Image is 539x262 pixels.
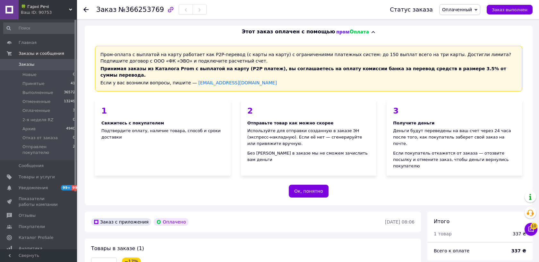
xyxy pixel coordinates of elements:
div: 3 [393,107,516,115]
div: Пром-оплата с выплатой на карту работает как P2P-перевод (с карты на карту) с ограничениями плате... [95,46,522,91]
div: Если покупатель откажется от заказа — отозвите посылку и отмените заказ, чтобы деньги вернулись п... [393,150,516,169]
span: Заказ выполнен [492,7,527,12]
span: Свяжитесь с покупателем [101,121,164,125]
span: 13249 [64,99,75,105]
span: 10 [530,223,537,229]
span: Отмененные [22,99,50,105]
div: Заказ с приложения [91,218,151,226]
span: Отправлен покупателю [22,144,73,156]
span: Аналитика [19,246,42,251]
span: Итого [434,218,449,224]
span: Заказы [19,62,34,67]
div: 1 [101,107,224,115]
span: 3 [73,108,75,114]
span: Главная [19,40,37,46]
span: 1 товар [434,231,452,236]
input: Поиск [3,22,76,34]
div: Оплачено [154,218,188,226]
span: Товары и услуги [19,174,55,180]
span: Архив [22,126,36,132]
div: Вернуться назад [83,6,89,13]
a: [EMAIL_ADDRESS][DOMAIN_NAME] [198,80,277,85]
div: Подтвердите оплату, наличие товара, способ и сроки доставки [95,100,231,176]
span: Отправьте товар как можно скорее [247,121,334,125]
div: 2 [247,107,370,115]
button: Заказ выполнен [487,5,533,14]
div: Без [PERSON_NAME] в заказе мы не сможем зачислить вам деньги [247,150,370,163]
div: Деньги будут переведены на ваш счет через 24 часа после того, как покупатель заберет свой заказ н... [393,128,516,147]
span: Принимая заказы из Каталога Prom с выплатой на карту (P2P платеж), вы соглашаетесь на оплату коми... [100,66,506,78]
span: Сообщения [19,163,44,169]
span: Новые [22,72,37,78]
span: 0 [73,135,75,141]
span: Выполненные [22,90,53,96]
span: Оплаченный [442,7,472,12]
span: Получите деньги [393,121,434,125]
span: Заказ [96,6,116,13]
div: Статус заказа [390,6,433,13]
span: Заказы и сообщения [19,51,64,56]
span: 2 [73,144,75,156]
div: Используйте для отправки созданную в заказе ЭН (экспресс-накладную). Если её нет — сгенерируйте и... [247,128,370,147]
div: Ваш ID: 90753 [21,10,77,15]
span: 0 [73,117,75,123]
time: [DATE] 08:06 [385,219,415,224]
span: 99+ [61,185,72,190]
span: Каталог ProSale [19,235,53,241]
span: Отзывы [19,213,36,218]
b: 337 ₴ [511,248,526,253]
span: Товары в заказе (1) [91,245,144,251]
span: Этот заказ оплачен с помощью [242,28,335,36]
span: №366253769 [118,6,164,13]
span: Показатели работы компании [19,196,59,207]
span: Оплаченные [22,108,50,114]
span: Покупатели [19,224,45,230]
button: Чат с покупателем10 [525,223,537,236]
span: 🍀 Гарні Речі [21,4,69,10]
span: Всего к оплате [434,248,469,253]
span: 99+ [72,185,82,190]
span: Уведомления [19,185,48,191]
span: Отказ от заказа [22,135,58,141]
span: 41 [71,81,75,87]
button: Ок, понятно [289,185,329,198]
span: 4940 [66,126,75,132]
span: 2-я неделя RZ [22,117,54,123]
span: Принятые [22,81,45,87]
div: 337 ₴ [513,231,526,237]
span: 36572 [64,90,75,96]
span: 0 [73,72,75,78]
div: Если у вас возникли вопросы, пишите — [100,80,517,86]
